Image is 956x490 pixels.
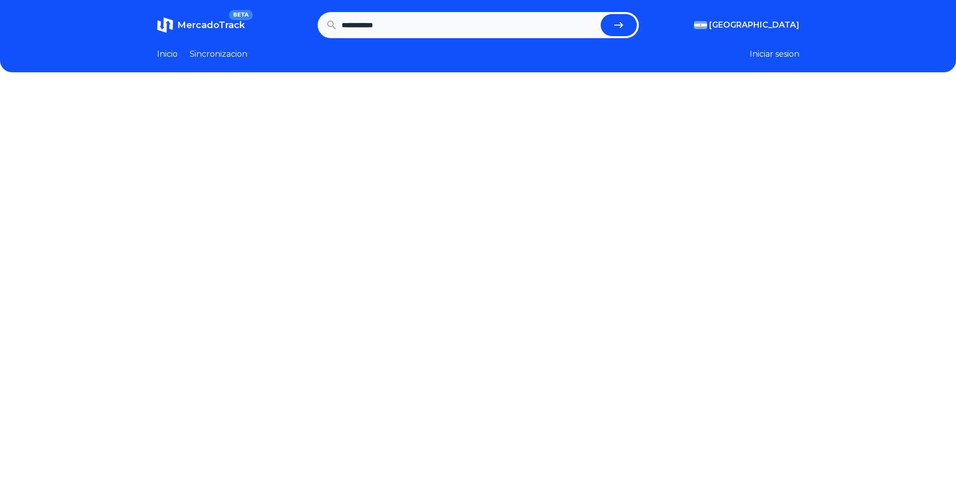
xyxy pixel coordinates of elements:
[157,17,245,33] a: MercadoTrackBETA
[157,17,173,33] img: MercadoTrack
[709,19,799,31] span: [GEOGRAPHIC_DATA]
[694,21,707,29] img: Argentina
[229,10,252,20] span: BETA
[694,19,799,31] button: [GEOGRAPHIC_DATA]
[157,48,178,60] a: Inicio
[750,48,799,60] button: Iniciar sesion
[190,48,247,60] a: Sincronizacion
[177,20,245,31] span: MercadoTrack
